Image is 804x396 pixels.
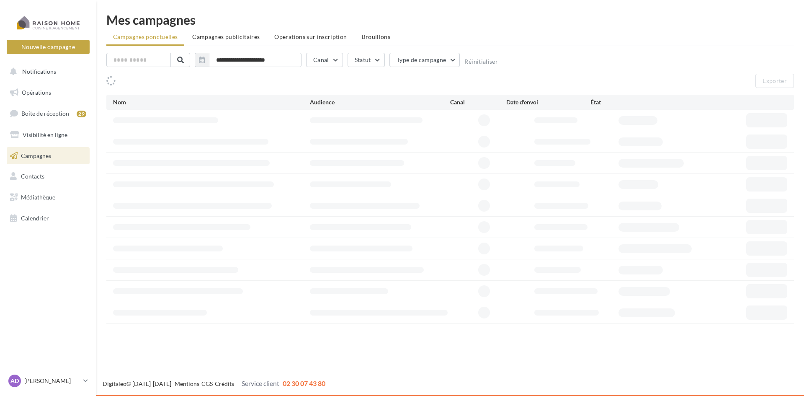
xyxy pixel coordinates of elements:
[21,110,69,117] span: Boîte de réception
[106,13,794,26] div: Mes campagnes
[10,377,19,385] span: AD
[590,98,675,106] div: État
[215,380,234,387] a: Crédits
[21,152,51,159] span: Campagnes
[113,98,310,106] div: Nom
[5,147,91,165] a: Campagnes
[5,104,91,122] a: Boîte de réception29
[242,379,279,387] span: Service client
[310,98,450,106] div: Audience
[103,380,325,387] span: © [DATE]-[DATE] - - -
[450,98,506,106] div: Canal
[283,379,325,387] span: 02 30 07 43 80
[464,58,498,65] button: Réinitialiser
[201,380,213,387] a: CGS
[7,373,90,389] a: AD [PERSON_NAME]
[22,89,51,96] span: Opérations
[7,40,90,54] button: Nouvelle campagne
[21,215,49,222] span: Calendrier
[22,68,56,75] span: Notifications
[5,84,91,101] a: Opérations
[755,74,794,88] button: Exporter
[5,168,91,185] a: Contacts
[23,131,67,138] span: Visibilité en ligne
[389,53,460,67] button: Type de campagne
[77,111,86,117] div: 29
[5,189,91,206] a: Médiathèque
[348,53,385,67] button: Statut
[5,210,91,227] a: Calendrier
[24,377,80,385] p: [PERSON_NAME]
[5,126,91,144] a: Visibilité en ligne
[21,173,44,180] span: Contacts
[362,33,391,40] span: Brouillons
[175,380,199,387] a: Mentions
[5,63,88,80] button: Notifications
[306,53,343,67] button: Canal
[21,194,55,201] span: Médiathèque
[103,380,126,387] a: Digitaleo
[192,33,260,40] span: Campagnes publicitaires
[274,33,347,40] span: Operations sur inscription
[506,98,590,106] div: Date d'envoi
